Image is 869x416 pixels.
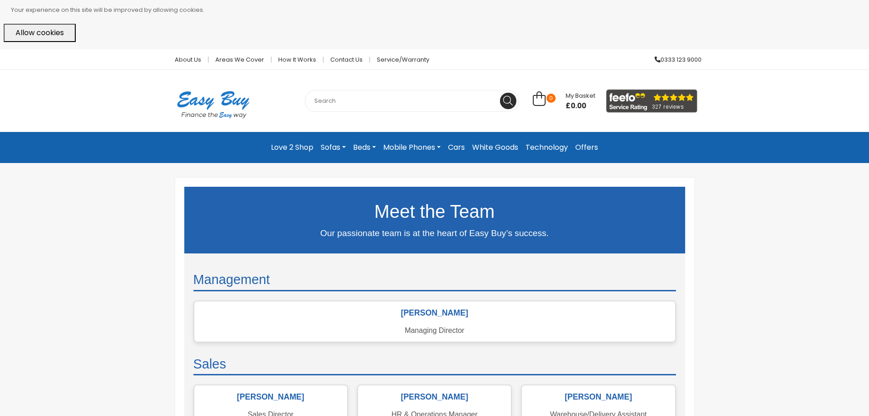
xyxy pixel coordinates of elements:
a: Offers [572,139,602,156]
a: How it works [271,57,323,63]
a: Areas we cover [208,57,271,63]
a: 0333 123 9000 [648,57,702,63]
span: My Basket [566,91,595,100]
a: Contact Us [323,57,370,63]
p: Managing Director [194,324,675,337]
p: Your experience on this site will be improved by allowing cookies. [11,4,865,16]
span: [PERSON_NAME] [358,392,511,401]
span: Our passionate team is at the heart of Easy Buy’s success. [320,228,549,238]
a: 0 My Basket £0.00 [533,96,595,107]
span: [PERSON_NAME] [194,392,347,401]
h2: Management [193,272,676,291]
a: Beds [349,139,380,156]
span: [PERSON_NAME] [522,392,675,401]
a: Service/Warranty [370,57,429,63]
a: Cars [444,139,468,156]
a: Technology [522,139,572,156]
button: Allow cookies [4,24,76,42]
span: 0 [546,94,556,103]
img: Easy Buy [168,79,259,130]
span: Meet the Team [375,201,495,221]
a: About Us [168,57,208,63]
a: Mobile Phones [380,139,444,156]
span: [PERSON_NAME] [194,308,675,317]
h2: Sales [193,356,676,376]
a: Sofas [317,139,349,156]
span: £0.00 [566,101,595,111]
a: White Goods [468,139,522,156]
input: Search [305,90,519,112]
a: Love 2 Shop [267,139,317,156]
img: feefo_logo [606,90,697,113]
